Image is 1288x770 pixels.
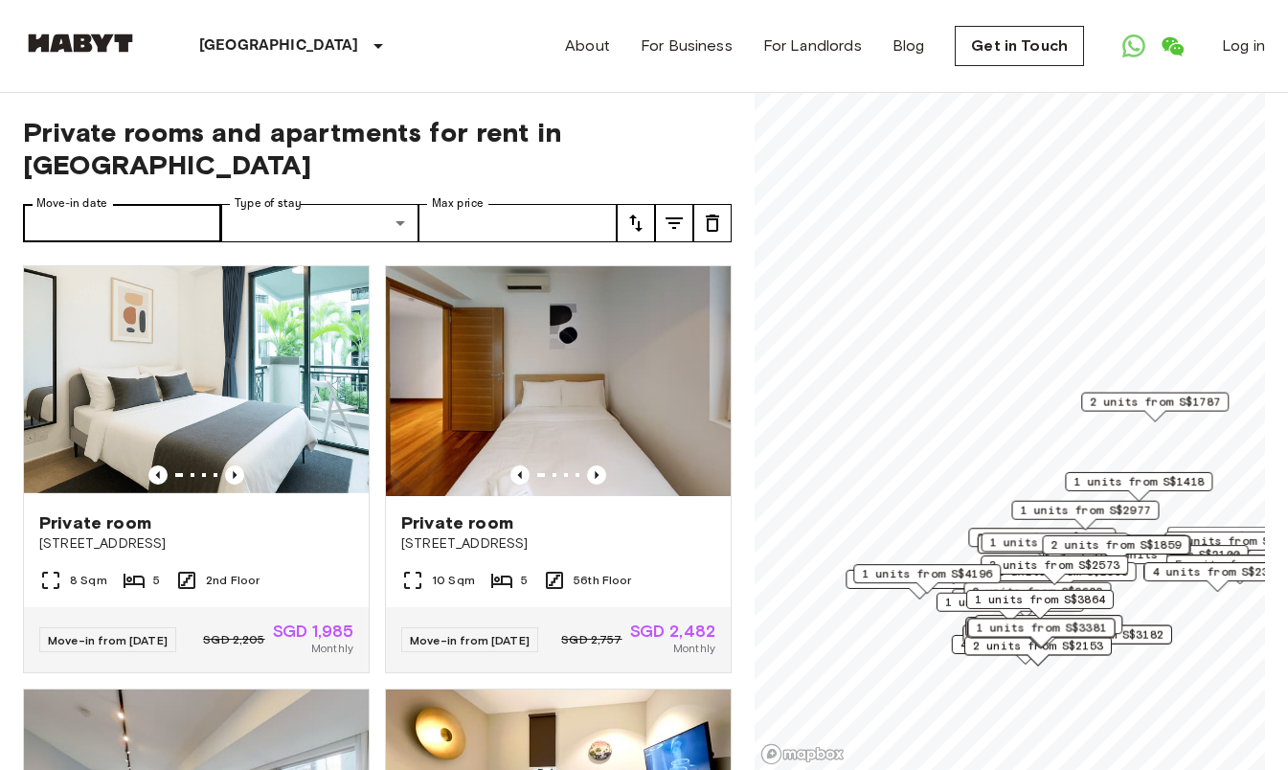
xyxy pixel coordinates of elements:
[386,266,731,496] img: Marketing picture of unit SG-01-072-003-03
[48,633,168,647] span: Move-in from [DATE]
[1101,545,1249,575] div: Map marker
[952,635,1099,665] div: Map marker
[973,637,1103,654] span: 2 units from S$2153
[846,570,993,600] div: Map marker
[432,195,484,212] label: Max price
[561,631,621,648] span: SGD 2,757
[853,564,1001,594] div: Map marker
[955,26,1084,66] a: Get in Touch
[574,572,632,589] span: 56th Floor
[1051,536,1181,554] span: 2 units from S$1859
[153,572,160,589] span: 5
[655,204,693,242] button: tune
[23,34,138,53] img: Habyt
[1090,394,1220,411] span: 2 units from S$1787
[976,619,1106,636] span: 1 units from S$3381
[1115,27,1153,65] a: Open WhatsApp
[36,195,107,212] label: Move-in date
[1153,27,1191,65] a: Open WeChat
[617,204,655,242] button: tune
[937,593,1084,623] div: Map marker
[960,636,1091,653] span: 4 units from S$1680
[401,534,715,554] span: [STREET_ADDRESS]
[965,619,1113,648] div: Map marker
[70,572,107,589] span: 8 Sqm
[385,265,732,673] a: Marketing picture of unit SG-01-072-003-03Previous imagePrevious imagePrivate room[STREET_ADDRESS...
[1020,502,1150,519] span: 1 units from S$2977
[1152,563,1282,580] span: 4 units from S$2310
[641,34,733,57] a: For Business
[968,528,1116,557] div: Map marker
[962,624,1110,654] div: Map marker
[521,572,528,589] span: 5
[1081,393,1229,422] div: Map marker
[983,616,1114,633] span: 1 units from S$4200
[1073,473,1204,490] span: 1 units from S$1418
[982,532,1129,562] div: Map marker
[1110,546,1240,563] span: 2 units from S$2100
[23,204,221,242] input: Choose date
[1222,34,1265,57] a: Log in
[965,617,1113,646] div: Map marker
[225,465,244,485] button: Previous image
[39,511,151,534] span: Private room
[989,556,1119,574] span: 3 units from S$2573
[975,615,1122,645] div: Map marker
[945,594,1075,611] span: 1 units from S$2704
[989,562,1137,592] div: Map marker
[966,590,1114,620] div: Map marker
[401,511,513,534] span: Private room
[39,534,353,554] span: [STREET_ADDRESS]
[1025,625,1172,655] div: Map marker
[199,34,359,57] p: [GEOGRAPHIC_DATA]
[432,572,475,589] span: 10 Sqm
[587,465,606,485] button: Previous image
[763,34,862,57] a: For Landlords
[1011,501,1159,531] div: Map marker
[862,565,992,582] span: 1 units from S$4196
[893,34,925,57] a: Blog
[273,623,353,640] span: SGD 1,985
[1042,535,1189,565] div: Map marker
[24,266,369,496] img: Marketing picture of unit SG-01-083-001-005
[410,633,530,647] span: Move-in from [DATE]
[510,465,530,485] button: Previous image
[206,572,260,589] span: 2nd Floor
[148,465,168,485] button: Previous image
[1065,472,1212,502] div: Map marker
[967,620,1115,649] div: Map marker
[964,636,1112,666] div: Map marker
[975,591,1105,608] span: 1 units from S$3864
[977,529,1107,546] span: 3 units from S$1985
[203,631,264,648] span: SGD 2,205
[565,34,610,57] a: About
[23,116,732,181] span: Private rooms and apartments for rent in [GEOGRAPHIC_DATA]
[978,534,1132,564] div: Map marker
[967,618,1115,647] div: Map marker
[981,555,1128,585] div: Map marker
[23,265,370,673] a: Marketing picture of unit SG-01-083-001-005Previous imagePrevious imagePrivate room[STREET_ADDRES...
[1033,626,1164,644] span: 1 units from S$3182
[990,533,1120,551] span: 1 units from S$3024
[693,204,732,242] button: tune
[673,640,715,657] span: Monthly
[235,195,302,212] label: Type of stay
[760,743,845,765] a: Mapbox logo
[630,623,715,640] span: SGD 2,482
[311,640,353,657] span: Monthly
[1043,535,1190,565] div: Map marker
